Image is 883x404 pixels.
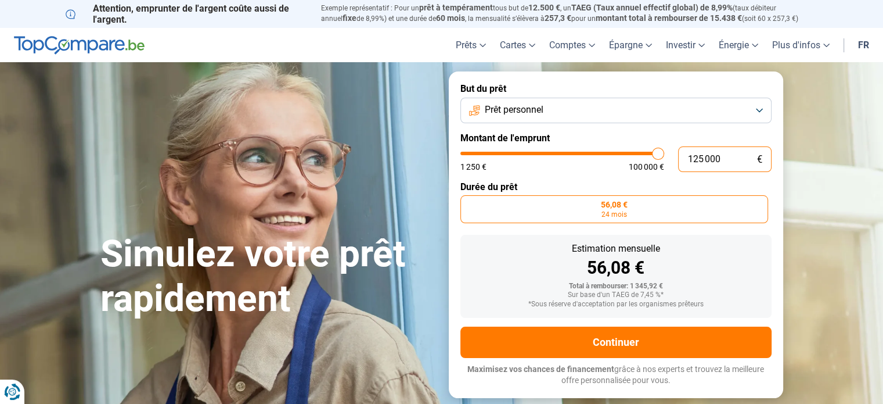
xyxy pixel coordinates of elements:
div: Sur base d'un TAEG de 7,45 %* [470,291,762,299]
span: prêt à tempérament [419,3,493,12]
span: TAEG (Taux annuel effectif global) de 8,99% [571,3,733,12]
button: Continuer [460,327,772,358]
span: Maximisez vos chances de financement [467,364,614,374]
a: fr [851,28,876,62]
a: Énergie [712,28,765,62]
span: 1 250 € [460,163,486,171]
p: grâce à nos experts et trouvez la meilleure offre personnalisée pour vous. [460,364,772,387]
span: 56,08 € [601,201,628,209]
div: Total à rembourser: 1 345,92 € [470,283,762,291]
span: 257,3 € [545,13,571,23]
div: 56,08 € [470,259,762,277]
span: 100 000 € [629,163,664,171]
label: But du prêt [460,83,772,94]
p: Exemple représentatif : Pour un tous but de , un (taux débiteur annuel de 8,99%) et une durée de ... [321,3,818,24]
span: Prêt personnel [485,103,543,116]
span: fixe [343,13,356,23]
span: € [757,155,762,165]
span: 12.500 € [528,3,560,12]
span: montant total à rembourser de 15.438 € [596,13,742,23]
div: Estimation mensuelle [470,244,762,253]
a: Prêts [449,28,493,62]
a: Épargne [602,28,659,62]
span: 24 mois [601,211,627,218]
label: Durée du prêt [460,181,772,192]
h1: Simulez votre prêt rapidement [100,232,435,321]
a: Comptes [542,28,602,62]
a: Plus d'infos [765,28,837,62]
span: 60 mois [436,13,465,23]
img: TopCompare [14,36,145,55]
button: Prêt personnel [460,98,772,123]
a: Investir [659,28,712,62]
label: Montant de l'emprunt [460,133,772,144]
p: Attention, emprunter de l'argent coûte aussi de l'argent. [66,3,307,25]
div: *Sous réserve d'acceptation par les organismes prêteurs [470,301,762,309]
a: Cartes [493,28,542,62]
